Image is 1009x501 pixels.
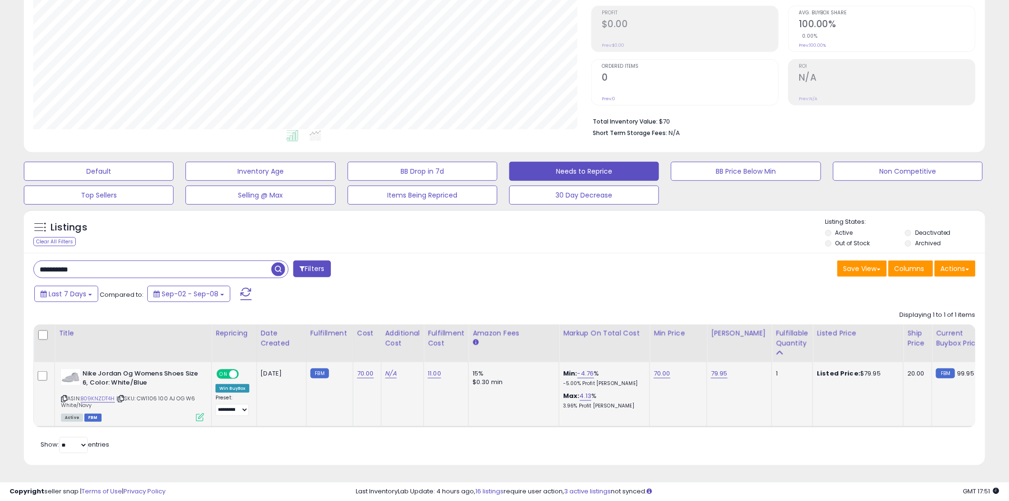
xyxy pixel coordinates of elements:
span: Columns [895,264,925,273]
button: Inventory Age [185,162,335,181]
div: Current Buybox Price [936,328,985,348]
div: Markup on Total Cost [563,328,646,338]
small: Prev: N/A [799,96,817,102]
span: N/A [669,128,680,137]
a: 70.00 [654,369,670,378]
small: FBM [310,368,329,378]
label: Out of Stock [835,239,870,247]
small: FBM [936,368,955,378]
a: -4.76 [577,369,594,378]
h2: 0 [602,72,778,85]
div: ASIN: [61,369,204,420]
b: Short Term Storage Fees: [593,129,667,137]
div: 15% [473,369,552,378]
small: Prev: 0 [602,96,615,102]
img: 31XWnqCmXlL._SL40_.jpg [61,369,80,385]
p: Listing States: [825,218,985,227]
button: Default [24,162,174,181]
div: Listed Price [817,328,899,338]
div: 1 [776,369,805,378]
th: The percentage added to the cost of goods (COGS) that forms the calculator for Min & Max prices. [559,324,650,362]
div: seller snap | | [10,487,165,496]
button: BB Price Below Min [671,162,821,181]
strong: Copyright [10,487,44,496]
button: 30 Day Decrease [509,186,659,205]
button: Filters [293,261,330,277]
p: -5.00% Profit [PERSON_NAME] [563,380,642,387]
a: Terms of Use [82,487,122,496]
button: Last 7 Days [34,286,98,302]
span: ROI [799,64,975,69]
span: Profit [602,10,778,16]
div: Preset: [216,395,249,416]
div: Min Price [654,328,703,338]
h5: Listings [51,221,87,234]
div: Repricing [216,328,253,338]
span: Ordered Items [602,64,778,69]
a: 16 listings [476,487,504,496]
a: B09KNZDT4H [81,395,115,403]
b: Min: [563,369,577,378]
b: Max: [563,391,580,400]
h2: $0.00 [602,19,778,31]
button: Sep-02 - Sep-08 [147,286,230,302]
span: Show: entries [41,440,109,449]
button: Non Competitive [833,162,983,181]
div: Title [59,328,207,338]
span: OFF [237,370,253,378]
div: % [563,369,642,387]
span: 99.95 [958,369,975,378]
b: Nike Jordan Og Womens Shoes Size 6, Color: White/Blue [82,369,198,389]
a: 11.00 [428,369,441,378]
span: ON [217,370,229,378]
div: $79.95 [817,369,896,378]
span: All listings currently available for purchase on Amazon [61,414,83,422]
div: Last InventoryLab Update: 4 hours ago, require user action, not synced. [356,487,999,496]
button: Top Sellers [24,186,174,205]
div: Additional Cost [385,328,420,348]
span: Compared to: [100,290,144,299]
small: Amazon Fees. [473,338,478,347]
span: Last 7 Days [49,289,86,299]
div: 20.00 [907,369,925,378]
a: 79.95 [711,369,728,378]
span: | SKU: CW1106 100 AJ OG W6 White/Navy [61,395,195,409]
div: Clear All Filters [33,237,76,246]
button: BB Drop in 7d [348,162,497,181]
label: Active [835,229,853,237]
p: 3.96% Profit [PERSON_NAME] [563,403,642,409]
div: Ship Price [907,328,928,348]
div: Cost [357,328,377,338]
div: % [563,392,642,409]
div: [DATE] [261,369,299,378]
a: 70.00 [357,369,374,378]
button: Columns [888,261,933,277]
div: Amazon Fees [473,328,555,338]
div: Win BuyBox [216,384,249,393]
button: Selling @ Max [185,186,335,205]
b: Total Inventory Value: [593,117,658,125]
label: Deactivated [915,229,951,237]
div: [PERSON_NAME] [711,328,768,338]
div: Displaying 1 to 1 of 1 items [900,311,976,320]
div: $0.30 min [473,378,552,386]
div: Fulfillable Quantity [776,328,809,348]
button: Needs to Reprice [509,162,659,181]
li: $70 [593,115,968,126]
div: Fulfillment Cost [428,328,464,348]
button: Save View [837,261,887,277]
div: Date Created [261,328,302,348]
button: Actions [935,261,976,277]
h2: N/A [799,72,975,85]
a: Privacy Policy [124,487,165,496]
span: Sep-02 - Sep-08 [162,289,218,299]
a: 3 active listings [565,487,611,496]
b: Listed Price: [817,369,860,378]
span: FBM [84,414,102,422]
a: 4.13 [580,391,592,401]
small: Prev: 100.00% [799,42,826,48]
span: Avg. Buybox Share [799,10,975,16]
small: Prev: $0.00 [602,42,624,48]
span: 2025-09-16 17:51 GMT [963,487,999,496]
label: Archived [915,239,941,247]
